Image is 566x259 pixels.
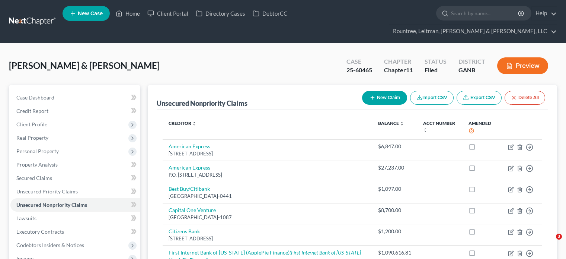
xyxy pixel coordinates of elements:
a: Citizens Bank [169,228,200,234]
i: unfold_more [423,128,428,132]
div: 25-60465 [346,66,372,75]
a: Creditor unfold_more [169,120,196,126]
a: Rountree, Leitman, [PERSON_NAME] & [PERSON_NAME], LLC [389,25,557,38]
span: New Case [78,11,103,16]
a: Secured Claims [10,171,140,185]
a: Lawsuits [10,212,140,225]
a: Balance unfold_more [378,120,404,126]
div: Case [346,57,372,66]
span: Executory Contracts [16,228,64,235]
div: Status [425,57,447,66]
a: Export CSV [457,91,502,105]
div: Chapter [384,57,413,66]
div: Unsecured Nonpriority Claims [157,99,247,108]
span: Property Analysis [16,161,58,168]
div: Filed [425,66,447,75]
div: $1,090,616.81 [378,249,411,256]
span: Codebtors Insiders & Notices [16,242,84,248]
div: GANB [458,66,485,75]
i: unfold_more [192,121,196,126]
div: [GEOGRAPHIC_DATA]-0441 [169,193,366,200]
div: [STREET_ADDRESS] [169,235,366,242]
div: Chapter [384,66,413,75]
a: Credit Report [10,104,140,118]
a: Unsecured Priority Claims [10,185,140,198]
a: Best Buy/Citibank [169,186,210,192]
span: 11 [406,66,413,73]
button: Preview [497,57,548,74]
a: Client Portal [144,7,192,20]
a: Executory Contracts [10,225,140,239]
div: $27,237.00 [378,164,411,171]
span: [PERSON_NAME] & [PERSON_NAME] [9,60,160,71]
a: Acct Number unfold_more [423,120,455,132]
div: [STREET_ADDRESS] [169,150,366,157]
span: Lawsuits [16,215,36,221]
span: Case Dashboard [16,94,54,101]
span: Real Property [16,135,48,141]
button: Delete All [505,91,545,105]
a: Property Analysis [10,158,140,171]
th: Amended [463,116,502,139]
span: Secured Claims [16,175,52,181]
div: $1,200.00 [378,228,411,235]
a: Capital One Venture [169,207,216,213]
a: American Express [169,164,210,171]
span: Unsecured Priority Claims [16,188,78,195]
div: $1,097.00 [378,185,411,193]
a: American Express [169,143,210,149]
span: Personal Property [16,148,59,154]
span: Credit Report [16,108,48,114]
input: Search by name... [451,6,519,20]
a: Help [532,7,557,20]
button: New Claim [362,91,407,105]
div: $6,847.00 [378,143,411,150]
a: Home [112,7,144,20]
a: DebtorCC [249,7,291,20]
div: P.O. [STREET_ADDRESS] [169,171,366,179]
a: Case Dashboard [10,91,140,104]
div: District [458,57,485,66]
a: Unsecured Nonpriority Claims [10,198,140,212]
i: unfold_more [400,121,404,126]
span: Unsecured Nonpriority Claims [16,202,87,208]
div: $8,700.00 [378,206,411,214]
iframe: Intercom live chat [541,234,559,252]
span: Client Profile [16,121,47,127]
button: Import CSV [410,91,454,105]
span: 3 [556,234,562,240]
div: [GEOGRAPHIC_DATA]-1087 [169,214,366,221]
a: Directory Cases [192,7,249,20]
